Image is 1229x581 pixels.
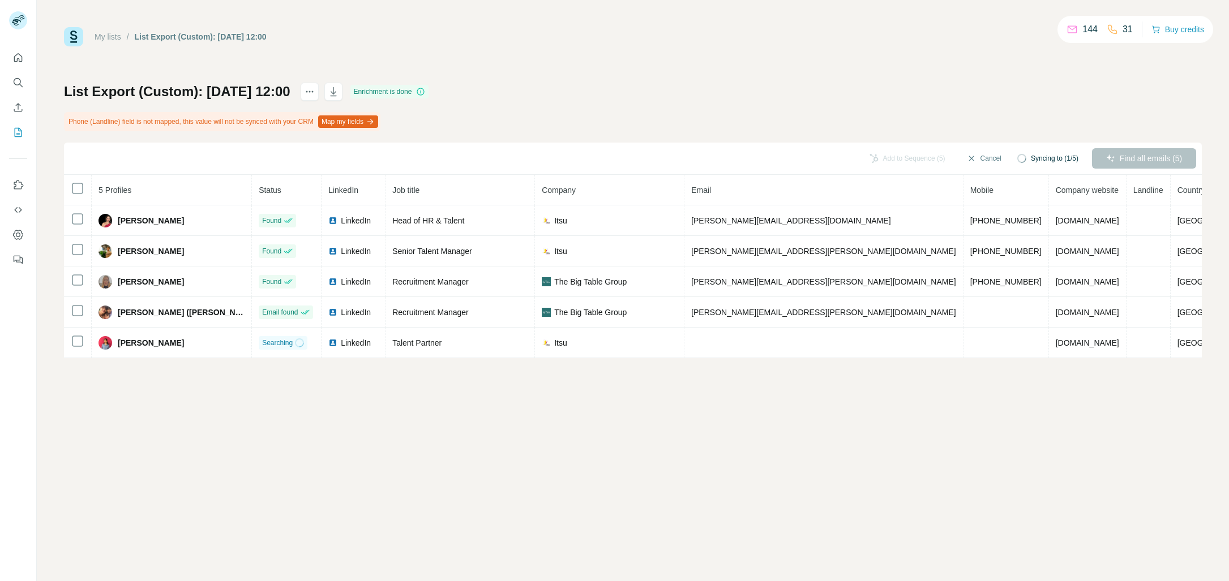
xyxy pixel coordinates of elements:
[341,215,371,226] span: LinkedIn
[691,186,711,195] span: Email
[691,308,956,317] span: [PERSON_NAME][EMAIL_ADDRESS][PERSON_NAME][DOMAIN_NAME]
[970,186,994,195] span: Mobile
[9,175,27,195] button: Use Surfe on LinkedIn
[392,247,472,256] span: Senior Talent Manager
[99,305,112,319] img: Avatar
[554,337,567,348] span: Itsu
[1056,247,1119,256] span: [DOMAIN_NAME]
[99,244,112,258] img: Avatar
[392,216,464,225] span: Head of HR & Talent
[341,246,371,257] span: LinkedIn
[328,216,337,225] img: LinkedIn logo
[259,186,281,195] span: Status
[970,216,1042,225] span: [PHONE_NUMBER]
[554,307,627,318] span: The Big Table Group
[328,338,337,347] img: LinkedIn logo
[341,307,371,318] span: LinkedIn
[1082,23,1098,36] p: 144
[328,247,337,256] img: LinkedIn logo
[9,48,27,68] button: Quick start
[542,277,551,286] img: company-logo
[301,83,319,101] button: actions
[135,31,267,42] div: List Export (Custom): [DATE] 12:00
[328,308,337,317] img: LinkedIn logo
[99,214,112,227] img: Avatar
[542,338,551,347] img: company-logo
[9,225,27,245] button: Dashboard
[341,337,371,348] span: LinkedIn
[118,276,184,287] span: [PERSON_NAME]
[691,277,956,286] span: [PERSON_NAME][EMAIL_ADDRESS][PERSON_NAME][DOMAIN_NAME]
[392,308,469,317] span: Recruitment Manager
[970,247,1042,256] span: [PHONE_NUMBER]
[1056,277,1119,286] span: [DOMAIN_NAME]
[64,27,83,46] img: Surfe Logo
[318,115,378,128] button: Map my fields
[554,246,567,257] span: Itsu
[341,276,371,287] span: LinkedIn
[118,215,184,226] span: [PERSON_NAME]
[691,216,890,225] span: [PERSON_NAME][EMAIL_ADDRESS][DOMAIN_NAME]
[9,72,27,93] button: Search
[554,276,627,287] span: The Big Table Group
[262,216,281,226] span: Found
[9,122,27,143] button: My lists
[262,246,281,256] span: Found
[392,277,469,286] span: Recruitment Manager
[99,275,112,289] img: Avatar
[1177,186,1205,195] span: Country
[691,247,956,256] span: [PERSON_NAME][EMAIL_ADDRESS][PERSON_NAME][DOMAIN_NAME]
[1123,23,1133,36] p: 31
[64,83,290,101] h1: List Export (Custom): [DATE] 12:00
[350,85,429,98] div: Enrichment is done
[542,216,551,225] img: company-logo
[1056,186,1119,195] span: Company website
[64,112,380,131] div: Phone (Landline) field is not mapped, this value will not be synced with your CRM
[262,277,281,287] span: Found
[1133,186,1163,195] span: Landline
[118,337,184,348] span: [PERSON_NAME]
[9,200,27,220] button: Use Surfe API
[542,247,551,256] img: company-logo
[9,97,27,118] button: Enrich CSV
[1151,21,1204,37] button: Buy credits
[542,308,551,317] img: company-logo
[328,186,358,195] span: LinkedIn
[392,338,442,347] span: Talent Partner
[118,246,184,257] span: [PERSON_NAME]
[99,186,131,195] span: 5 Profiles
[959,148,1009,169] button: Cancel
[554,215,567,226] span: Itsu
[1056,338,1119,347] span: [DOMAIN_NAME]
[262,307,298,317] span: Email found
[328,277,337,286] img: LinkedIn logo
[262,338,293,348] span: Searching
[95,32,121,41] a: My lists
[118,307,245,318] span: [PERSON_NAME] ([PERSON_NAME])
[127,31,129,42] li: /
[392,186,419,195] span: Job title
[1056,216,1119,225] span: [DOMAIN_NAME]
[9,249,27,270] button: Feedback
[1031,153,1078,163] span: Syncing to (1/5)
[542,186,576,195] span: Company
[99,336,112,350] img: Avatar
[970,277,1042,286] span: [PHONE_NUMBER]
[1056,308,1119,317] span: [DOMAIN_NAME]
